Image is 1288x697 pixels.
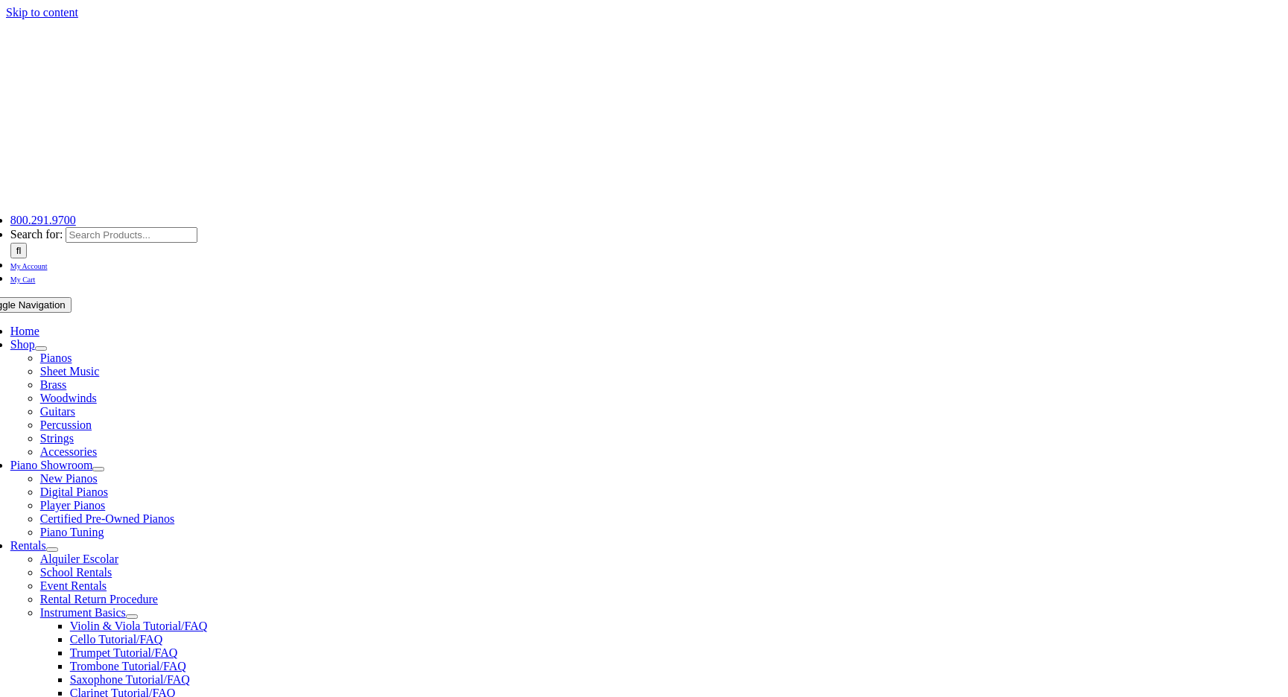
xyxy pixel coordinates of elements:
a: Trombone Tutorial/FAQ [70,660,186,672]
button: Open submenu of Instrument Basics [126,614,138,619]
a: Shop [10,338,35,351]
a: Home [10,325,39,337]
a: Rentals [10,539,46,552]
a: Alquiler Escolar [40,553,118,565]
a: My Account [10,258,48,271]
a: Piano Tuning [40,526,104,538]
a: Sheet Music [40,365,100,378]
a: Woodwinds [40,392,97,404]
a: New Pianos [40,472,98,485]
a: Player Pianos [40,499,106,512]
a: Skip to content [6,6,78,19]
a: Accessories [40,445,97,458]
span: My Cart [10,276,36,284]
a: Cello Tutorial/FAQ [70,633,163,646]
a: Rental Return Procedure [40,593,158,605]
button: Open submenu of Piano Showroom [92,467,104,471]
a: Percussion [40,418,92,431]
input: Search Products... [66,227,197,243]
a: My Cart [10,272,36,284]
a: Brass [40,378,67,391]
button: Open submenu of Shop [35,346,47,351]
input: Search [10,243,28,258]
a: Strings [40,432,74,445]
span: Search for: [10,228,63,241]
a: Pianos [40,351,72,364]
a: Instrument Basics [40,606,126,619]
button: Open submenu of Rentals [46,547,58,552]
span: My Account [10,262,48,270]
a: Guitars [40,405,75,418]
a: Violin & Viola Tutorial/FAQ [70,620,208,632]
a: Piano Showroom [10,459,93,471]
a: Trumpet Tutorial/FAQ [70,646,177,659]
a: 800.291.9700 [10,214,76,226]
a: Certified Pre-Owned Pianos [40,512,174,525]
a: School Rentals [40,566,112,579]
a: Saxophone Tutorial/FAQ [70,673,190,686]
a: Event Rentals [40,579,107,592]
a: Digital Pianos [40,486,108,498]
